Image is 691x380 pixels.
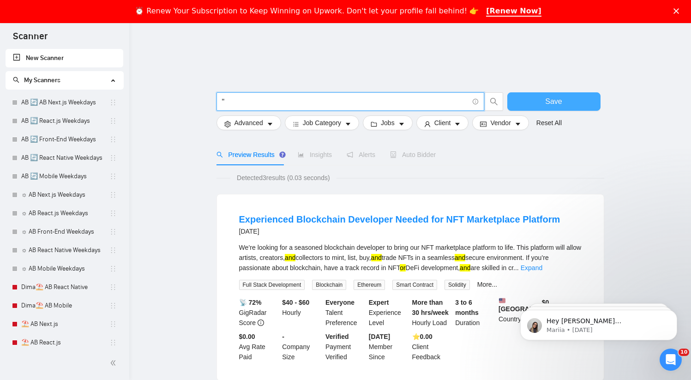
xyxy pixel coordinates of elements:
[298,151,304,158] span: area-chart
[660,349,682,371] iframe: Intercom live chat
[6,296,123,315] li: Dima⛱️ AB Mobile
[21,315,109,333] a: ⛱️ AB Next.js
[325,333,349,340] b: Verified
[354,280,385,290] span: Ethereum
[21,112,109,130] a: AB 🔄 React.js Weekdays
[345,121,351,127] span: caret-down
[455,254,465,261] mark: and
[237,297,281,328] div: GigRadar Score
[298,151,332,158] span: Insights
[230,173,336,183] span: Detected 3 results (0.03 seconds)
[109,228,117,235] span: holder
[410,332,454,362] div: Client Feedback
[6,278,123,296] li: Dima⛱️ AB React Native
[497,297,540,328] div: Country
[506,290,691,355] iframe: Intercom notifications message
[280,332,324,362] div: Company Size
[679,349,689,356] span: 10
[267,121,273,127] span: caret-down
[6,204,123,223] li: ☼ AB React.js Weekdays
[424,121,431,127] span: user
[109,265,117,272] span: holder
[480,121,487,127] span: idcard
[499,297,505,304] img: 🇺🇸
[412,333,433,340] b: ⭐️ 0.00
[239,280,305,290] span: Full Stack Development
[222,96,469,108] input: Search Freelance Jobs...
[363,115,413,130] button: folderJobscaret-down
[109,283,117,291] span: holder
[21,223,109,241] a: ☼ AB Front-End Weekdays
[216,115,281,130] button: settingAdvancedcaret-down
[303,118,341,128] span: Job Category
[324,297,367,328] div: Talent Preference
[13,49,116,67] a: New Scanner
[239,242,582,273] div: We’re looking for a seasoned blockchain developer to bring our NFT marketplace platform to life. ...
[109,210,117,217] span: holder
[21,204,109,223] a: ☼ AB React.js Weekdays
[390,151,436,158] span: Auto Bidder
[13,77,19,83] span: search
[109,247,117,254] span: holder
[6,259,123,278] li: ☼ AB Mobile Weekdays
[109,99,117,106] span: holder
[6,223,123,241] li: ☼ AB Front-End Weekdays
[6,186,123,204] li: ☼ AB Next.js Weekdays
[234,118,263,128] span: Advanced
[347,151,353,158] span: notification
[455,299,479,316] b: 3 to 6 months
[109,154,117,162] span: holder
[109,117,117,125] span: holder
[280,297,324,328] div: Hourly
[285,115,359,130] button: barsJob Categorycaret-down
[515,121,521,127] span: caret-down
[21,186,109,204] a: ☼ AB Next.js Weekdays
[312,280,346,290] span: Blockchain
[473,99,479,105] span: info-circle
[109,173,117,180] span: holder
[390,151,397,158] span: robot
[324,332,367,362] div: Payment Verified
[453,297,497,328] div: Duration
[24,76,60,84] span: My Scanners
[460,264,470,271] mark: and
[239,214,560,224] a: Experienced Blockchain Developer Needed for NFT Marketplace Platform
[381,118,395,128] span: Jobs
[490,118,511,128] span: Vendor
[21,296,109,315] a: Dima⛱️ AB Mobile
[472,115,529,130] button: idcardVendorcaret-down
[6,112,123,130] li: AB 🔄 React.js Weekdays
[499,297,568,313] b: [GEOGRAPHIC_DATA]
[416,115,469,130] button: userClientcaret-down
[282,333,284,340] b: -
[6,30,55,49] span: Scanner
[258,320,264,326] span: info-circle
[392,280,437,290] span: Smart Contract
[293,121,299,127] span: bars
[110,358,119,368] span: double-left
[347,151,375,158] span: Alerts
[371,121,377,127] span: folder
[285,254,295,261] mark: and
[371,254,382,261] mark: and
[367,297,410,328] div: Experience Level
[6,315,123,333] li: ⛱️ AB Next.js
[412,299,449,316] b: More than 30 hrs/week
[21,241,109,259] a: ☼ AB React Native Weekdays
[513,264,519,271] span: ...
[545,96,562,107] span: Save
[224,121,231,127] span: setting
[21,167,109,186] a: AB 🔄 Mobile Weekdays
[135,6,479,16] div: ⏰ Renew Your Subscription to Keep Winning on Upwork. Don't let your profile fall behind! 👉
[109,191,117,199] span: holder
[445,280,470,290] span: Solidity
[434,118,451,128] span: Client
[325,299,355,306] b: Everyone
[6,167,123,186] li: AB 🔄 Mobile Weekdays
[521,264,542,271] a: Expand
[400,264,405,271] mark: or
[477,281,498,288] a: More...
[410,297,454,328] div: Hourly Load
